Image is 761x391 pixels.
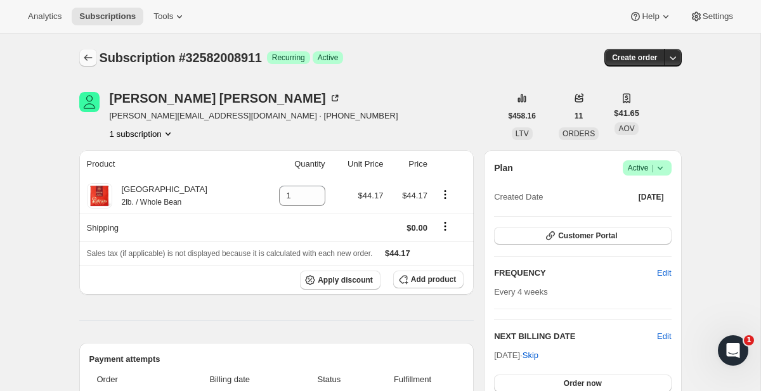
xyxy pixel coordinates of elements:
div: [GEOGRAPHIC_DATA] [112,183,207,208]
button: Subscriptions [79,49,97,67]
span: $41.65 [614,107,639,120]
span: Created Date [494,191,543,203]
th: Unit Price [329,150,387,178]
span: $44.17 [385,248,410,258]
th: Product [79,150,257,178]
span: Billing date [171,373,290,386]
button: Create order [604,49,665,67]
h2: NEXT BILLING DATE [494,330,657,343]
span: LINDA DANIELS [79,92,100,112]
button: Apply discount [300,271,380,290]
span: [DATE] · [494,350,538,360]
span: Every 4 weeks [494,287,548,297]
span: Settings [703,11,733,22]
span: $44.17 [402,191,427,200]
button: Skip [515,345,546,366]
h2: FREQUENCY [494,267,657,279]
h2: Plan [494,162,513,174]
span: ORDERS [563,129,595,138]
span: | [651,163,653,173]
span: Status [297,373,361,386]
button: Customer Portal [494,227,671,245]
span: Apply discount [318,275,373,285]
button: Analytics [20,8,69,25]
span: Add product [411,274,456,285]
span: 11 [575,111,583,121]
span: $44.17 [358,191,384,200]
button: Settings [682,8,741,25]
span: Create order [612,53,657,63]
th: Quantity [256,150,328,178]
button: 11 [567,107,590,125]
button: Add product [393,271,464,288]
span: [PERSON_NAME][EMAIL_ADDRESS][DOMAIN_NAME] · [PHONE_NUMBER] [110,110,398,122]
button: [DATE] [631,188,672,206]
span: Sales tax (if applicable) is not displayed because it is calculated with each new order. [87,249,373,258]
button: Edit [657,330,671,343]
span: Fulfillment [369,373,456,386]
button: Product actions [435,188,455,202]
iframe: Intercom live chat [718,335,748,366]
span: Subscriptions [79,11,136,22]
span: Active [628,162,667,174]
span: Subscription #32582008911 [100,51,262,65]
span: Tools [153,11,173,22]
button: Tools [146,8,193,25]
span: AOV [618,124,634,133]
small: 2lb. / Whole Bean [122,198,182,207]
span: Order now [564,378,602,388]
span: Edit [657,267,671,279]
button: $458.16 [501,107,543,125]
button: Subscriptions [72,8,143,25]
span: Skip [523,349,538,362]
span: Recurring [272,53,305,63]
span: 1 [744,335,754,345]
h2: Payment attempts [89,353,464,366]
span: LTV [516,129,529,138]
th: Shipping [79,214,257,241]
span: Customer Portal [558,231,617,241]
span: $0.00 [407,223,427,233]
div: [PERSON_NAME] [PERSON_NAME] [110,92,341,105]
th: Price [387,150,431,178]
span: [DATE] [639,192,664,202]
button: Help [621,8,679,25]
span: $458.16 [509,111,536,121]
button: Edit [649,263,679,283]
span: Active [318,53,339,63]
button: Shipping actions [435,219,455,233]
img: product img [87,183,112,208]
button: Product actions [110,127,174,140]
span: Analytics [28,11,62,22]
span: Help [642,11,659,22]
